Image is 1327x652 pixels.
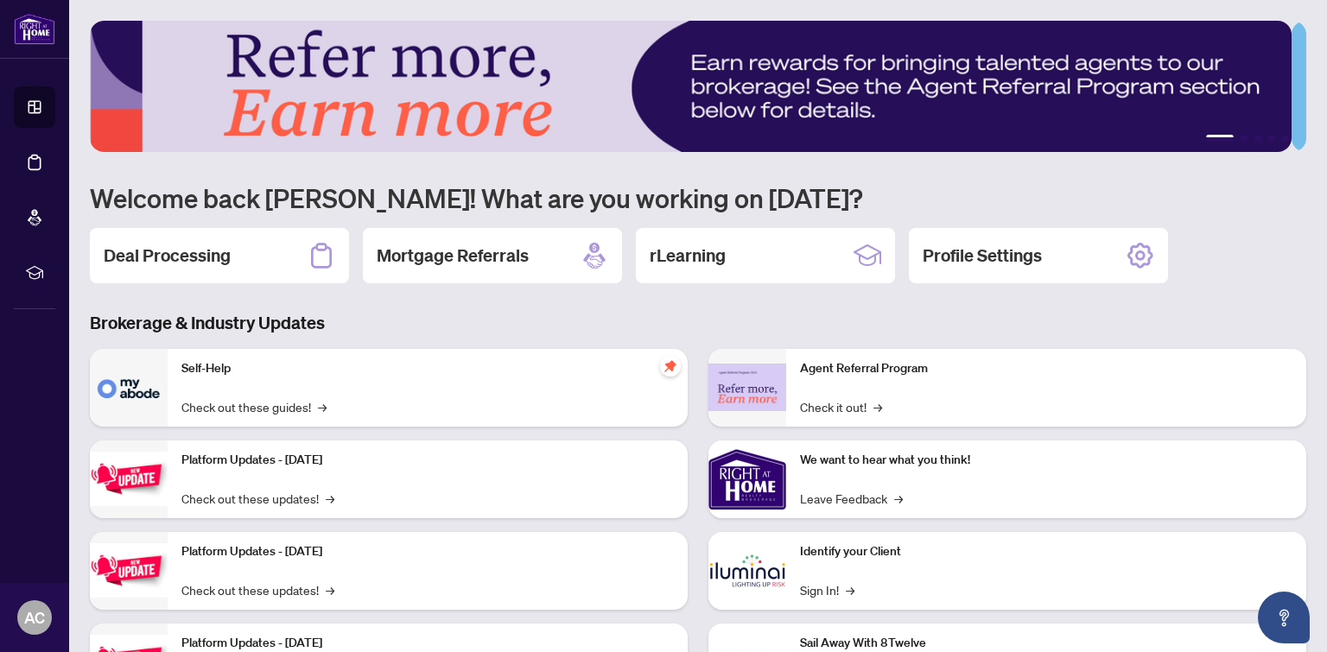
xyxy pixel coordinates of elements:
img: Agent Referral Program [708,364,786,411]
span: pushpin [660,356,681,377]
button: 3 [1254,135,1261,142]
span: → [326,580,334,599]
button: 1 [1206,135,1234,142]
span: → [894,489,903,508]
button: Open asap [1258,592,1310,643]
button: 2 [1241,135,1248,142]
a: Check out these updates!→ [181,489,334,508]
a: Sign In!→ [800,580,854,599]
button: 5 [1282,135,1289,142]
p: Platform Updates - [DATE] [181,542,674,561]
p: Self-Help [181,359,674,378]
button: 4 [1268,135,1275,142]
img: Self-Help [90,349,168,427]
h2: Profile Settings [923,244,1042,268]
span: AC [24,605,45,630]
span: → [846,580,854,599]
a: Leave Feedback→ [800,489,903,508]
p: We want to hear what you think! [800,451,1292,470]
h2: rLearning [650,244,726,268]
img: Identify your Client [708,532,786,610]
p: Identify your Client [800,542,1292,561]
img: We want to hear what you think! [708,440,786,518]
h2: Mortgage Referrals [377,244,529,268]
h3: Brokerage & Industry Updates [90,311,1306,335]
img: logo [14,13,55,45]
img: Platform Updates - July 21, 2025 [90,452,168,506]
span: → [318,397,327,416]
h2: Deal Processing [104,244,231,268]
span: → [873,397,882,416]
a: Check it out!→ [800,397,882,416]
img: Platform Updates - July 8, 2025 [90,543,168,598]
h1: Welcome back [PERSON_NAME]! What are you working on [DATE]? [90,181,1306,214]
p: Agent Referral Program [800,359,1292,378]
span: → [326,489,334,508]
p: Platform Updates - [DATE] [181,451,674,470]
a: Check out these guides!→ [181,397,327,416]
img: Slide 0 [90,21,1292,152]
a: Check out these updates!→ [181,580,334,599]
